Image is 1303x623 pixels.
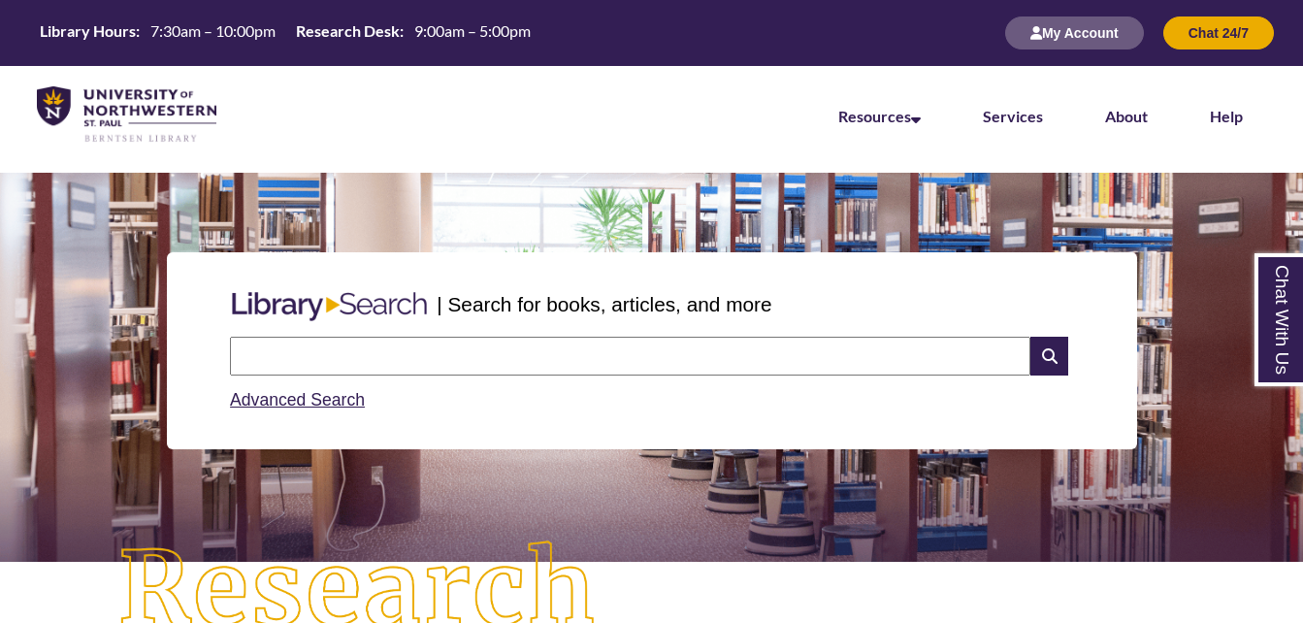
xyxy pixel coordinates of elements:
a: Help [1210,107,1243,125]
button: Chat 24/7 [1163,16,1274,49]
img: UNWSP Library Logo [37,86,216,144]
th: Research Desk: [288,20,407,42]
i: Search [1030,337,1067,376]
img: Libary Search [222,284,437,329]
span: 7:30am – 10:00pm [150,21,276,40]
a: My Account [1005,24,1144,41]
a: Services [983,107,1043,125]
a: Hours Today [32,20,538,47]
a: Advanced Search [230,390,365,410]
th: Library Hours: [32,20,143,42]
span: 9:00am – 5:00pm [414,21,531,40]
a: About [1105,107,1148,125]
p: | Search for books, articles, and more [437,289,771,319]
button: My Account [1005,16,1144,49]
table: Hours Today [32,20,538,45]
a: Chat 24/7 [1163,24,1274,41]
a: Resources [838,107,921,125]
